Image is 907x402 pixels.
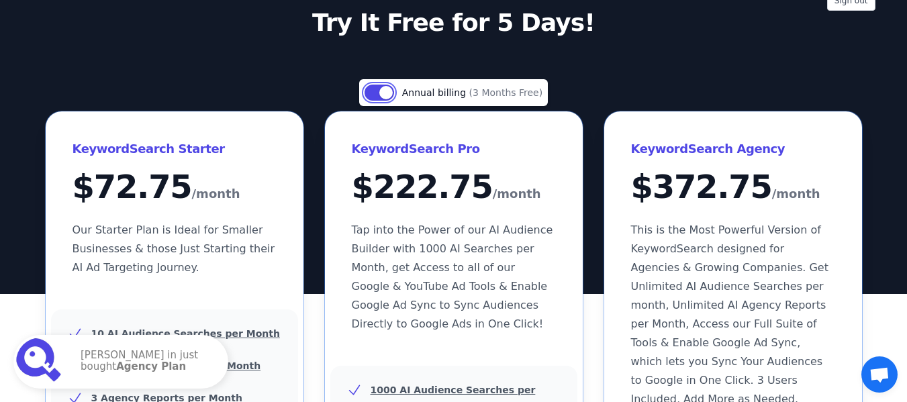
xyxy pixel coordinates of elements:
div: $ 372.75 [631,170,835,205]
span: Our Starter Plan is Ideal for Smaller Businesses & those Just Starting their AI Ad Targeting Jour... [73,223,275,274]
div: $ 72.75 [73,170,277,205]
img: Agency Plan [16,338,64,386]
h3: KeywordSearch Starter [73,138,277,160]
span: Annual billing [402,87,469,98]
span: Tap into the Power of our AI Audience Builder with 1000 AI Searches per Month, get Access to all ... [352,223,553,330]
span: /month [493,183,541,205]
strong: Agency Plan [116,360,186,372]
p: Try It Free for 5 Days! [153,9,755,36]
p: [PERSON_NAME] in just bought [81,350,215,374]
span: /month [192,183,240,205]
u: 10 AI Audience Searches per Month [91,328,280,339]
span: /month [772,183,820,205]
h3: KeywordSearch Pro [352,138,556,160]
div: $ 222.75 [352,170,556,205]
a: Open chat [861,356,898,393]
h3: KeywordSearch Agency [631,138,835,160]
span: (3 Months Free) [469,87,543,98]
